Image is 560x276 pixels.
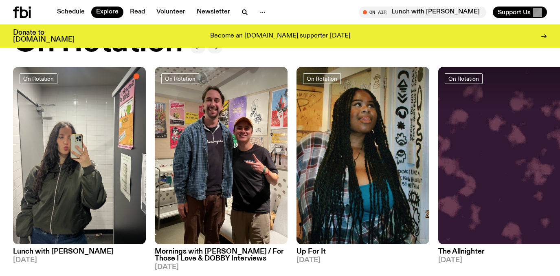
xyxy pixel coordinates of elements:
span: On Rotation [448,76,479,82]
span: Support Us [498,9,531,16]
a: Read [125,7,150,18]
button: On AirLunch with [PERSON_NAME] [359,7,486,18]
h3: Up For It [296,248,429,255]
a: On Rotation [161,73,199,84]
a: Explore [91,7,123,18]
span: [DATE] [155,264,288,271]
a: On Rotation [445,73,483,84]
a: Lunch with [PERSON_NAME][DATE] [13,244,146,264]
a: Newsletter [192,7,235,18]
h3: Mornings with [PERSON_NAME] / For Those I Love & DOBBY Interviews [155,248,288,262]
button: Support Us [493,7,547,18]
a: Up For It[DATE] [296,244,429,264]
span: [DATE] [13,257,146,264]
span: On Rotation [165,76,195,82]
img: DOBBY and Ben in the fbi.radio studio, standing in front of some tour posters [155,67,288,244]
span: On Rotation [23,76,54,82]
h2: On Rotation [13,27,182,58]
p: Become an [DOMAIN_NAME] supporter [DATE] [210,33,350,40]
span: On Rotation [307,76,337,82]
h3: Donate to [DOMAIN_NAME] [13,29,75,43]
a: On Rotation [20,73,57,84]
a: On Rotation [303,73,341,84]
a: Mornings with [PERSON_NAME] / For Those I Love & DOBBY Interviews[DATE] [155,244,288,271]
a: Volunteer [152,7,190,18]
span: [DATE] [296,257,429,264]
img: Ify - a Brown Skin girl with black braided twists, looking up to the side with her tongue stickin... [296,67,429,244]
a: Schedule [52,7,90,18]
h3: Lunch with [PERSON_NAME] [13,248,146,255]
